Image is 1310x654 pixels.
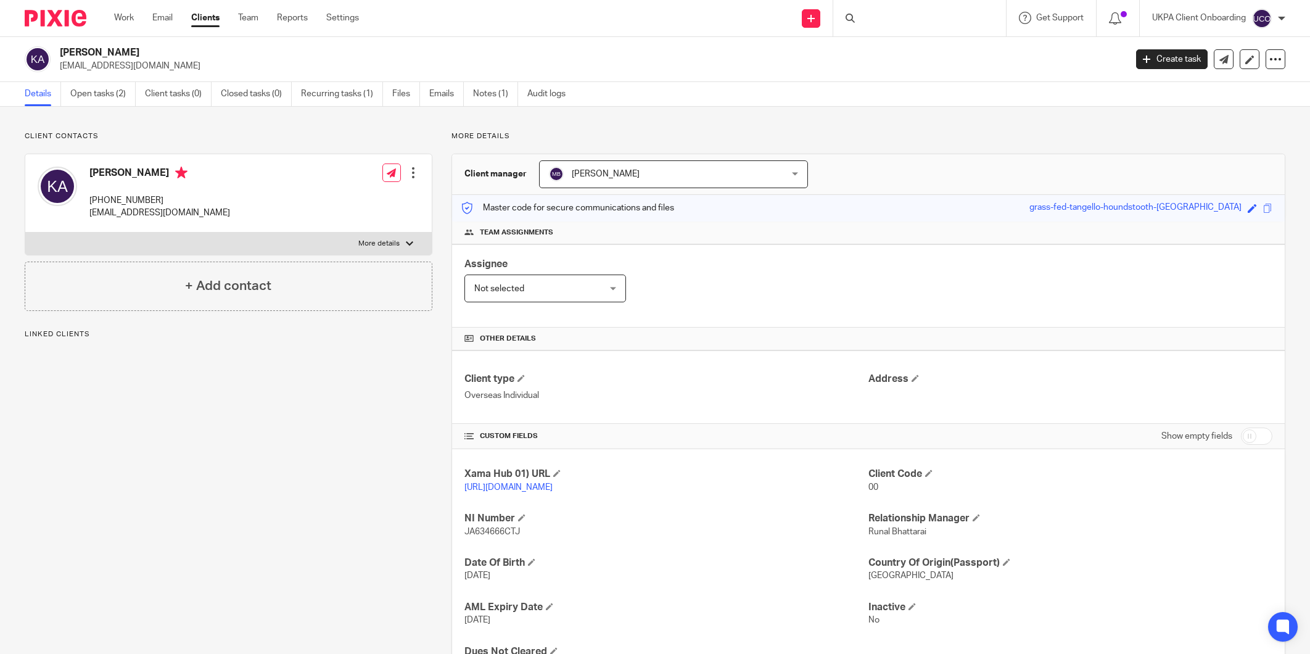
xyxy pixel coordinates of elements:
h4: Country Of Origin(Passport) [868,557,1272,569]
a: Reports [277,12,308,24]
h4: AML Expiry Date [464,601,868,614]
h4: Client Code [868,468,1272,481]
h4: CUSTOM FIELDS [464,431,868,441]
span: Runal Bhattarai [868,528,926,536]
span: 00 [868,483,878,492]
img: svg%3E [549,167,564,181]
a: Notes (1) [473,82,518,106]
span: No [868,616,880,624]
i: Primary [175,167,187,179]
p: More details [451,131,1285,141]
div: grass-fed-tangello-houndstooth-[GEOGRAPHIC_DATA] [1029,201,1242,215]
p: [EMAIL_ADDRESS][DOMAIN_NAME] [89,207,230,219]
p: [PHONE_NUMBER] [89,194,230,207]
h4: NI Number [464,512,868,525]
p: More details [358,239,400,249]
span: Get Support [1036,14,1084,22]
h4: Address [868,373,1272,386]
p: Overseas Individual [464,389,868,402]
img: svg%3E [1252,9,1272,28]
h4: Inactive [868,601,1272,614]
p: Client contacts [25,131,432,141]
a: Work [114,12,134,24]
a: Details [25,82,61,106]
span: Other details [480,334,536,344]
h4: Relationship Manager [868,512,1272,525]
img: svg%3E [38,167,77,206]
span: JA634666CTJ [464,528,520,536]
a: Email [152,12,173,24]
a: Team [238,12,258,24]
a: Open tasks (2) [70,82,136,106]
a: Audit logs [527,82,575,106]
a: Create task [1136,49,1208,69]
a: Closed tasks (0) [221,82,292,106]
p: [EMAIL_ADDRESS][DOMAIN_NAME] [60,60,1118,72]
h4: Client type [464,373,868,386]
p: UKPA Client Onboarding [1152,12,1246,24]
label: Show empty fields [1161,430,1232,442]
span: [DATE] [464,571,490,580]
a: Client tasks (0) [145,82,212,106]
h4: Date Of Birth [464,557,868,569]
a: Files [392,82,420,106]
span: Team assignments [480,228,553,238]
span: [PERSON_NAME] [572,170,640,178]
h3: Client manager [464,168,527,180]
a: [URL][DOMAIN_NAME] [464,483,553,492]
a: Settings [326,12,359,24]
span: Not selected [474,284,524,293]
h4: + Add contact [185,276,271,296]
p: Master code for secure communications and files [461,202,674,214]
span: Assignee [464,259,508,269]
p: Linked clients [25,329,432,339]
h4: [PERSON_NAME] [89,167,230,182]
img: Pixie [25,10,86,27]
img: svg%3E [25,46,51,72]
a: Clients [191,12,220,24]
h2: [PERSON_NAME] [60,46,906,59]
span: [GEOGRAPHIC_DATA] [868,571,954,580]
a: Emails [429,82,464,106]
h4: Xama Hub 01) URL [464,468,868,481]
span: [DATE] [464,616,490,624]
a: Recurring tasks (1) [301,82,383,106]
